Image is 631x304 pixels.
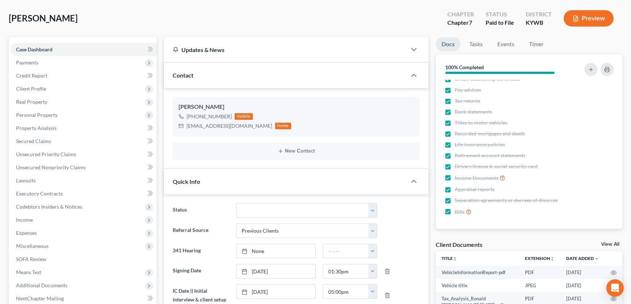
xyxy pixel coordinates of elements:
td: VehicleInformationReport-pdf [436,266,520,279]
span: Contact [173,72,193,79]
a: Date Added expand_more [566,256,599,261]
span: Client Profile [16,86,46,92]
input: -- : -- [323,244,369,258]
span: Unsecured Priority Claims [16,151,76,157]
input: -- : -- [323,285,369,299]
span: Appraisal reports [455,186,494,193]
a: Titleunfold_more [442,256,457,261]
span: Bills [455,208,465,216]
span: Titles to motor vehicles [455,119,507,126]
span: Quick Info [173,178,200,185]
label: Referral Source [169,224,232,238]
span: Drivers license & social security card [455,163,538,170]
div: District [526,10,552,19]
td: Vehicle title [436,279,520,292]
button: New Contact [179,148,414,154]
span: Payments [16,59,38,66]
span: Pay advices [455,86,481,94]
div: home [275,123,291,129]
a: Property Analysis [10,122,157,135]
label: Signing Date [169,264,232,279]
span: Codebtors Insiders & Notices [16,204,82,210]
span: Means Test [16,269,41,275]
div: Paid to File [486,19,514,27]
button: Preview [564,10,614,27]
span: Real Property [16,99,47,105]
a: None [236,244,315,258]
div: Chapter [447,10,474,19]
span: Miscellaneous [16,243,48,249]
span: Additional Documents [16,282,67,288]
label: Status [169,203,232,218]
span: Income Documents [455,174,498,182]
td: JPEG [519,279,560,292]
a: Case Dashboard [10,43,157,56]
i: unfold_more [550,257,554,261]
a: Extensionunfold_more [525,256,554,261]
div: Status [486,10,514,19]
a: [DATE] [236,264,315,278]
span: Personal Property [16,112,58,118]
a: Executory Contracts [10,187,157,200]
div: Updates & News [173,46,398,54]
a: Timer [523,37,549,51]
span: Income [16,217,33,223]
span: 7 [469,19,472,26]
a: View All [601,242,619,247]
a: Credit Report [10,69,157,82]
span: Recorded mortgages and deeds [455,130,525,137]
td: [DATE] [560,266,605,279]
label: 341 Hearing [169,244,232,258]
span: SOFA Review [16,256,46,262]
span: Bank statements [455,108,492,115]
strong: 100% Completed [445,64,484,70]
i: expand_more [595,257,599,261]
span: Property Analysis [16,125,56,131]
span: Separation agreements or decrees of divorces [455,197,558,204]
span: Credit Report [16,72,47,79]
a: Docs [436,37,460,51]
span: Unsecured Nonpriority Claims [16,164,86,170]
div: mobile [235,113,253,120]
a: Events [491,37,520,51]
span: Secured Claims [16,138,51,144]
a: SOFA Review [10,253,157,266]
span: Life insurance policies [455,141,505,148]
div: [EMAIL_ADDRESS][DOMAIN_NAME] [187,122,272,130]
span: Case Dashboard [16,46,52,52]
a: Tasks [463,37,489,51]
div: Chapter [447,19,474,27]
a: Unsecured Priority Claims [10,148,157,161]
div: KYWB [526,19,552,27]
td: PDF [519,266,560,279]
span: Tax returns [455,97,480,104]
a: [DATE] [236,285,315,299]
span: Executory Contracts [16,190,63,197]
div: Client Documents [436,241,482,248]
span: Lawsuits [16,177,36,183]
span: Expenses [16,230,37,236]
input: -- : -- [323,264,369,278]
a: Unsecured Nonpriority Claims [10,161,157,174]
div: Open Intercom Messenger [606,279,624,297]
span: NextChapter Mailing [16,295,64,301]
a: Secured Claims [10,135,157,148]
span: Retirement account statements [455,152,525,159]
i: unfold_more [453,257,457,261]
td: [DATE] [560,279,605,292]
span: [PERSON_NAME] [9,13,78,23]
div: [PERSON_NAME] [179,103,414,111]
div: [PHONE_NUMBER] [187,113,232,120]
a: Lawsuits [10,174,157,187]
